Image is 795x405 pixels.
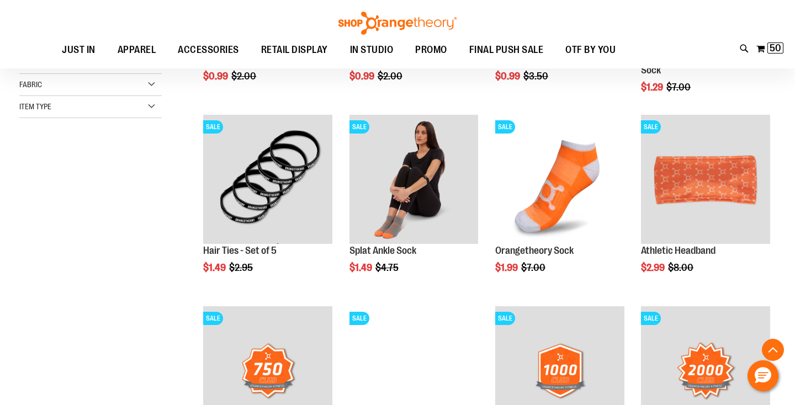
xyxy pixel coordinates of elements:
[19,80,42,89] span: Fabric
[349,312,369,325] span: SALE
[203,71,230,82] span: $0.99
[495,115,624,246] a: Product image for Orangetheory SockSALE
[350,38,394,62] span: IN STUDIO
[203,312,223,325] span: SALE
[349,120,369,134] span: SALE
[641,54,758,76] a: More Life Performance Ankle Sock
[495,262,520,273] span: $1.99
[344,109,484,301] div: product
[198,109,338,301] div: product
[378,71,404,82] span: $2.00
[261,38,328,62] span: RETAIL DISPLAY
[203,115,332,246] a: Hair Ties - Set of 5SALE
[762,339,784,361] button: Back To Top
[203,262,227,273] span: $1.49
[641,245,715,256] a: Athletic Headband
[770,42,781,54] span: 50
[203,115,332,244] img: Hair Ties - Set of 5
[231,71,258,82] span: $2.00
[337,12,458,35] img: Shop Orangetheory
[490,109,630,301] div: product
[203,245,277,256] a: Hair Ties - Set of 5
[349,245,416,256] a: Splat Ankle Sock
[415,38,447,62] span: PROMO
[404,38,458,63] a: PROMO
[178,38,239,62] span: ACCESSORIES
[748,360,778,391] button: Hello, have a question? Let’s chat.
[229,262,255,273] span: $2.95
[641,262,666,273] span: $2.99
[375,262,400,273] span: $4.75
[666,82,692,93] span: $7.00
[349,115,479,244] img: Product image for Splat Ankle Sock
[107,38,167,63] a: APPAREL
[339,38,405,63] a: IN STUDIO
[641,120,661,134] span: SALE
[495,245,574,256] a: Orangetheory Sock
[349,71,376,82] span: $0.99
[469,38,544,62] span: FINAL PUSH SALE
[521,262,547,273] span: $7.00
[641,115,770,246] a: Product image for Athletic HeadbandSALE
[118,38,156,62] span: APPAREL
[51,38,107,63] a: JUST IN
[641,312,661,325] span: SALE
[554,38,627,63] a: OTF BY YOU
[641,115,770,244] img: Product image for Athletic Headband
[565,38,616,62] span: OTF BY YOU
[167,38,250,63] a: ACCESSORIES
[203,120,223,134] span: SALE
[250,38,339,63] a: RETAIL DISPLAY
[495,312,515,325] span: SALE
[349,115,479,246] a: Product image for Splat Ankle SockSALE
[458,38,555,62] a: FINAL PUSH SALE
[635,109,776,301] div: product
[495,115,624,244] img: Product image for Orangetheory Sock
[349,262,374,273] span: $1.49
[495,71,522,82] span: $0.99
[523,71,550,82] span: $3.50
[495,120,515,134] span: SALE
[19,102,51,111] span: Item Type
[668,262,695,273] span: $8.00
[62,38,96,62] span: JUST IN
[641,82,665,93] span: $1.29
